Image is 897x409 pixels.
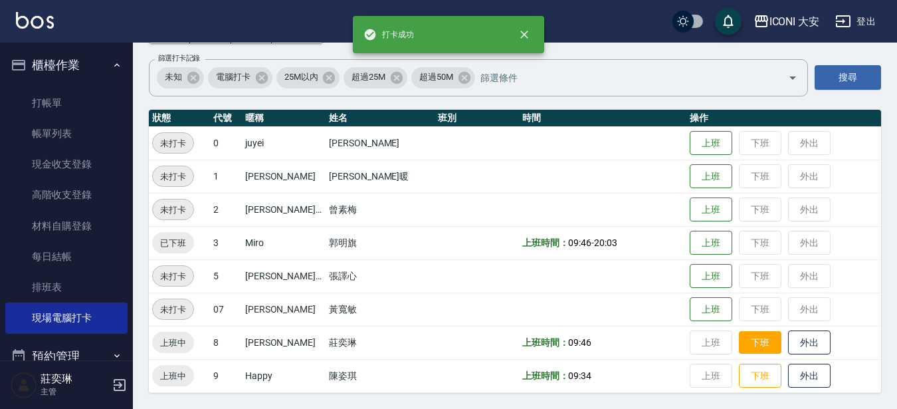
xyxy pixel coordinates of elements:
[411,70,461,84] span: 超過50M
[210,193,242,226] td: 2
[153,170,193,184] span: 未打卡
[477,66,765,89] input: 篩選條件
[210,293,242,326] td: 07
[568,237,591,248] span: 09:46
[568,337,591,348] span: 09:46
[326,193,435,226] td: 曾素梅
[690,131,732,156] button: 上班
[769,13,820,30] div: ICONI 大安
[815,65,881,90] button: 搜尋
[739,331,781,354] button: 下班
[242,359,326,392] td: Happy
[208,67,272,88] div: 電腦打卡
[11,372,37,398] img: Person
[5,88,128,118] a: 打帳單
[594,237,617,248] span: 20:03
[242,259,326,293] td: [PERSON_NAME]姐
[5,149,128,180] a: 現金收支登錄
[326,326,435,359] td: 莊奕琳
[715,8,742,35] button: save
[830,9,881,34] button: 登出
[157,70,190,84] span: 未知
[326,259,435,293] td: 張譯心
[210,226,242,259] td: 3
[5,303,128,333] a: 現場電腦打卡
[153,303,193,317] span: 未打卡
[690,164,732,189] button: 上班
[242,160,326,193] td: [PERSON_NAME]
[149,110,210,127] th: 狀態
[242,126,326,160] td: juyei
[326,359,435,392] td: 陳姿琪
[5,211,128,241] a: 材料自購登錄
[208,70,258,84] span: 電腦打卡
[5,339,128,374] button: 預約管理
[363,28,414,41] span: 打卡成功
[242,226,326,259] td: Miro
[519,110,686,127] th: 時間
[522,370,569,381] b: 上班時間：
[344,70,393,84] span: 超過25M
[411,67,475,88] div: 超過50M
[739,364,781,388] button: 下班
[690,264,732,289] button: 上班
[782,67,803,88] button: Open
[522,337,569,348] b: 上班時間：
[276,67,340,88] div: 25M以內
[152,369,194,383] span: 上班中
[5,180,128,210] a: 高階收支登錄
[210,126,242,160] td: 0
[522,237,569,248] b: 上班時間：
[152,336,194,350] span: 上班中
[5,118,128,149] a: 帳單列表
[210,259,242,293] td: 5
[344,67,407,88] div: 超過25M
[690,198,732,222] button: 上班
[510,20,539,49] button: close
[157,67,204,88] div: 未知
[690,297,732,322] button: 上班
[153,269,193,283] span: 未打卡
[519,226,686,259] td: -
[153,136,193,150] span: 未打卡
[788,364,831,388] button: 外出
[242,110,326,127] th: 暱稱
[210,160,242,193] td: 1
[5,272,128,303] a: 排班表
[690,231,732,255] button: 上班
[41,372,108,386] h5: 莊奕琳
[16,12,54,29] img: Logo
[210,326,242,359] td: 8
[242,193,326,226] td: [PERSON_NAME]曾姐
[158,53,200,63] label: 篩選打卡記錄
[326,160,435,193] td: [PERSON_NAME]暖
[242,326,326,359] td: [PERSON_NAME]
[276,70,326,84] span: 25M以內
[326,226,435,259] td: 郭明旗
[788,331,831,355] button: 外出
[210,359,242,392] td: 9
[326,126,435,160] td: [PERSON_NAME]
[152,236,194,250] span: 已下班
[210,110,242,127] th: 代號
[568,370,591,381] span: 09:34
[435,110,518,127] th: 班別
[686,110,881,127] th: 操作
[5,48,128,82] button: 櫃檯作業
[242,293,326,326] td: [PERSON_NAME]
[326,110,435,127] th: 姓名
[153,203,193,217] span: 未打卡
[326,293,435,326] td: 黃寬敏
[5,241,128,272] a: 每日結帳
[748,8,825,35] button: ICONI 大安
[41,386,108,398] p: 主管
